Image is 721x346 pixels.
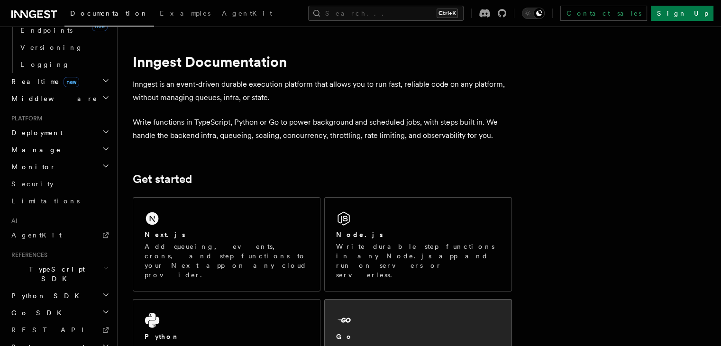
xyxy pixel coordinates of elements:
[160,9,210,17] span: Examples
[8,304,111,321] button: Go SDK
[8,291,85,300] span: Python SDK
[8,128,63,137] span: Deployment
[8,192,111,209] a: Limitations
[8,158,111,175] button: Monitor
[17,39,111,56] a: Versioning
[133,173,192,186] a: Get started
[437,9,458,18] kbd: Ctrl+K
[64,77,79,87] span: new
[222,9,272,17] span: AgentKit
[216,3,278,26] a: AgentKit
[8,287,111,304] button: Python SDK
[308,6,464,21] button: Search...Ctrl+K
[8,251,47,259] span: References
[145,332,180,341] h2: Python
[8,145,61,155] span: Manage
[11,326,92,334] span: REST API
[11,231,62,239] span: AgentKit
[651,6,713,21] a: Sign Up
[20,61,70,68] span: Logging
[70,9,148,17] span: Documentation
[133,78,512,104] p: Inngest is an event-driven durable execution platform that allows you to run fast, reliable code ...
[20,44,83,51] span: Versioning
[8,141,111,158] button: Manage
[145,242,309,280] p: Add queueing, events, crons, and step functions to your Next app on any cloud provider.
[11,180,54,188] span: Security
[8,227,111,244] a: AgentKit
[8,124,111,141] button: Deployment
[17,56,111,73] a: Logging
[8,175,111,192] a: Security
[8,162,56,172] span: Monitor
[8,73,111,90] button: Realtimenew
[8,308,67,318] span: Go SDK
[133,197,320,291] a: Next.jsAdd queueing, events, crons, and step functions to your Next app on any cloud provider.
[133,53,512,70] h1: Inngest Documentation
[8,77,79,86] span: Realtime
[8,321,111,338] a: REST API
[8,264,102,283] span: TypeScript SDK
[522,8,545,19] button: Toggle dark mode
[11,197,80,205] span: Limitations
[324,197,512,291] a: Node.jsWrite durable step functions in any Node.js app and run on servers or serverless.
[133,116,512,142] p: Write functions in TypeScript, Python or Go to power background and scheduled jobs, with steps bu...
[336,242,500,280] p: Write durable step functions in any Node.js app and run on servers or serverless.
[560,6,647,21] a: Contact sales
[8,115,43,122] span: Platform
[8,94,98,103] span: Middleware
[145,230,185,239] h2: Next.js
[8,217,18,225] span: AI
[8,261,111,287] button: TypeScript SDK
[154,3,216,26] a: Examples
[336,230,383,239] h2: Node.js
[8,90,111,107] button: Middleware
[64,3,154,27] a: Documentation
[336,332,353,341] h2: Go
